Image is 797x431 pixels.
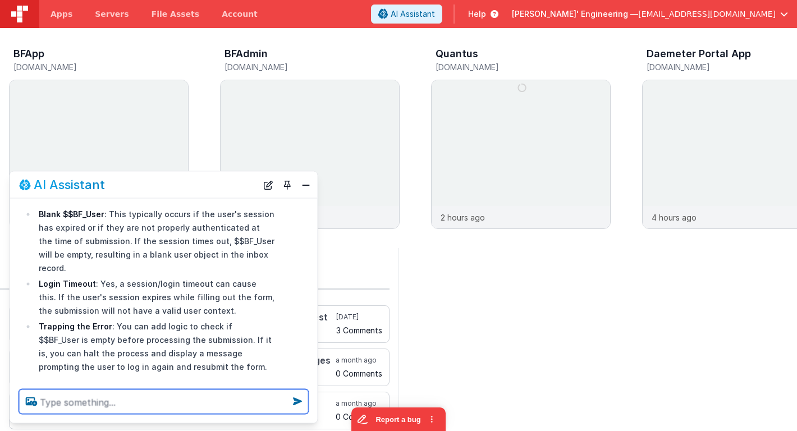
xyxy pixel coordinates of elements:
[13,63,189,71] h5: [DOMAIN_NAME]
[280,177,295,192] button: Toggle Pin
[512,8,788,20] button: [PERSON_NAME]' Engineering — [EMAIL_ADDRESS][DOMAIN_NAME]
[299,177,313,192] button: Close
[336,313,382,322] h5: [DATE]
[36,319,275,373] li: : You can add logic to check if $$BF_User is empty before processing the submission. If it is, yo...
[39,209,104,219] strong: Blank $$BF_User
[39,321,112,331] strong: Trapping the Error
[512,8,638,20] span: [PERSON_NAME]' Engineering —
[336,326,382,334] h5: 3 Comments
[371,4,442,24] button: AI Assistant
[336,399,382,408] h5: a month ago
[441,212,485,223] p: 2 hours ago
[391,8,435,20] span: AI Assistant
[468,8,486,20] span: Help
[13,48,44,59] h3: BFApp
[39,278,96,288] strong: Login Timeout
[436,63,611,71] h5: [DOMAIN_NAME]
[51,8,72,20] span: Apps
[436,48,478,59] h3: Quantus
[225,48,268,59] h3: BFAdmin
[95,8,129,20] span: Servers
[638,8,776,20] span: [EMAIL_ADDRESS][DOMAIN_NAME]
[36,208,275,275] li: : This typically occurs if the user's session has expired or if they are not properly authenticat...
[336,369,382,378] h5: 0 Comments
[652,212,697,223] p: 4 hours ago
[336,412,382,421] h5: 0 Comments
[152,8,200,20] span: File Assets
[225,63,400,71] h5: [DOMAIN_NAME]
[336,356,382,365] h5: a month ago
[351,407,446,431] iframe: Marker.io feedback button
[260,177,276,192] button: New Chat
[36,277,275,317] li: : Yes, a session/login timeout can cause this. If the user's session expires while filling out th...
[647,48,751,59] h3: Daemeter Portal App
[34,178,105,191] h2: AI Assistant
